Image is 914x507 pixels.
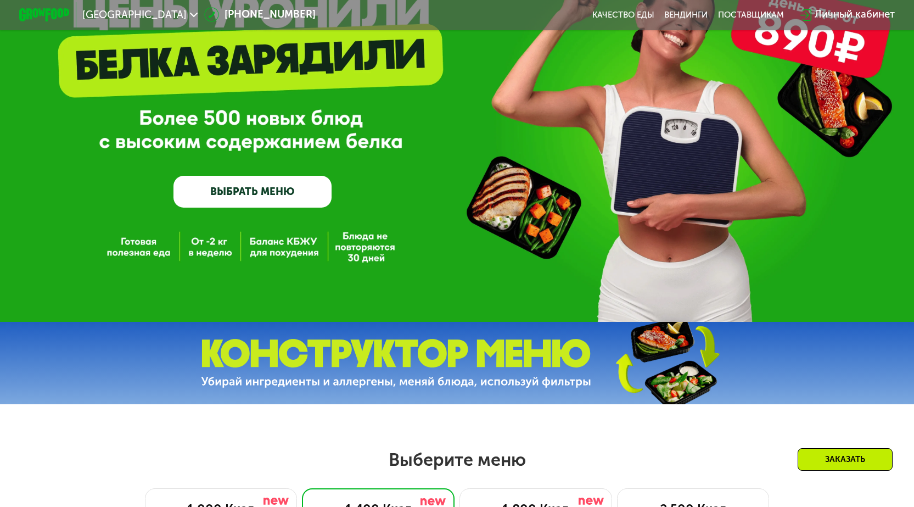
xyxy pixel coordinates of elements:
[41,449,873,471] h2: Выберите меню
[204,7,316,23] a: [PHONE_NUMBER]
[664,10,708,20] a: Вендинги
[798,448,893,471] div: Заказать
[815,7,895,23] div: Личный кабинет
[592,10,654,20] a: Качество еды
[718,10,784,20] div: поставщикам
[173,176,332,208] a: ВЫБРАТЬ МЕНЮ
[82,10,187,20] span: [GEOGRAPHIC_DATA]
